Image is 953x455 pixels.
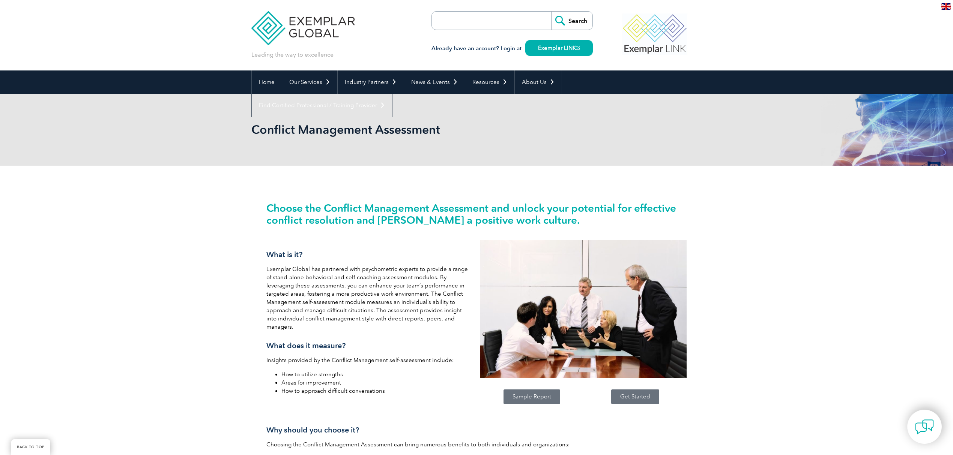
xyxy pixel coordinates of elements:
[252,94,392,117] a: Find Certified Professional / Training Provider
[252,70,282,94] a: Home
[251,51,334,59] p: Leading the way to excellence
[915,418,934,436] img: contact-chat.png
[513,394,551,400] span: Sample Report
[338,70,404,94] a: Industry Partners
[480,240,687,378] img: conflict
[551,12,592,30] input: Search
[281,370,473,379] li: How to utilize strengths
[620,394,650,400] span: Get Started
[251,124,567,136] h2: Conflict Management Assessment
[266,440,687,449] p: Choosing the Conflict Management Assessment can bring numerous benefits to both individuals and o...
[504,389,560,404] a: Sample Report
[266,250,473,259] h3: What is it?
[281,379,473,387] li: Areas for improvement
[515,70,562,94] a: About Us
[266,265,473,331] p: Exemplar Global has partnered with psychometric experts to provide a range of stand-alone behavio...
[266,425,687,435] h3: Why should you choose it?
[465,70,514,94] a: Resources
[525,40,593,56] a: Exemplar LINK
[941,3,951,10] img: en
[266,202,687,226] h2: Choose the Conflict Management Assessment and unlock your potential for effective conflict resolu...
[431,44,593,53] h3: Already have an account? Login at
[266,356,473,364] p: Insights provided by the Conflict Management self-assessment include:
[611,389,659,404] a: Get Started
[576,46,580,50] img: open_square.png
[266,341,473,350] h3: What does it measure?
[404,70,465,94] a: News & Events
[281,387,473,395] li: How to approach difficult conversations
[282,70,337,94] a: Our Services
[11,439,50,455] a: BACK TO TOP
